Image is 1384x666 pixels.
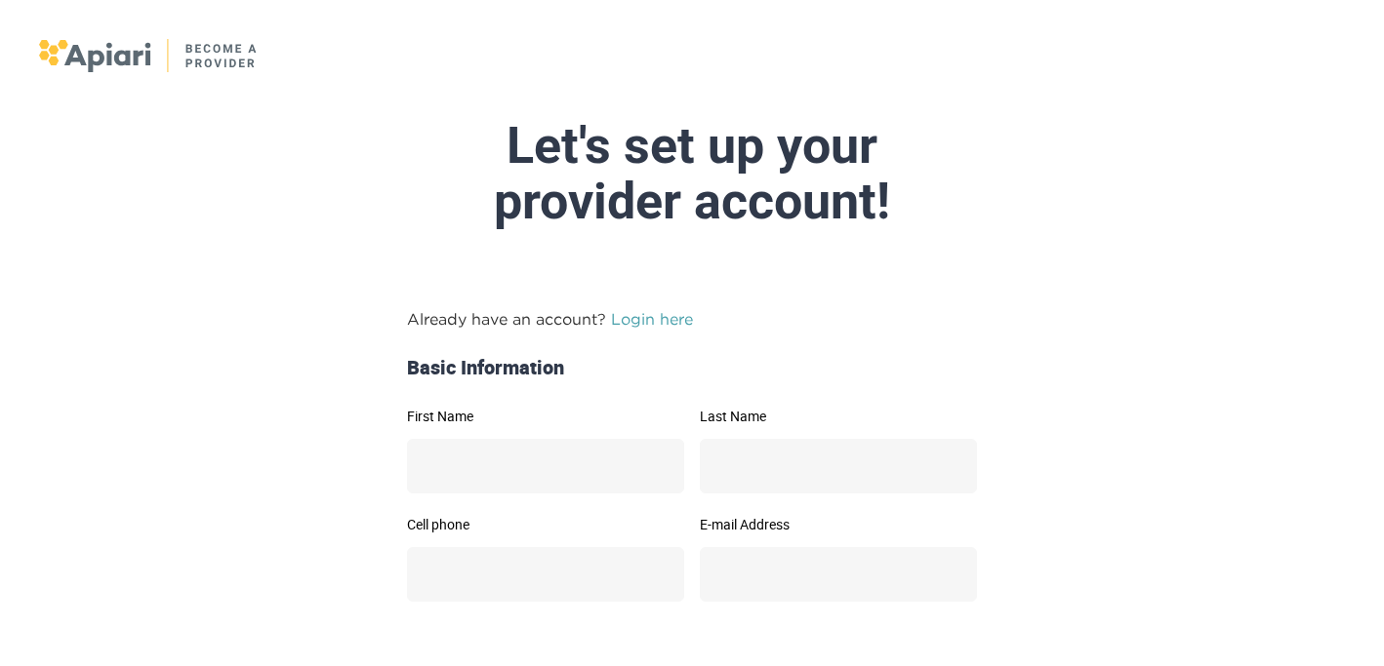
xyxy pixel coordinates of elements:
label: Cell phone [407,518,684,531]
a: Login here [611,310,693,328]
div: Let's set up your provider account! [231,118,1153,229]
label: First Name [407,410,684,423]
img: logo [39,39,259,72]
div: Basic Information [399,354,985,382]
p: Already have an account? [407,307,977,331]
label: E-mail Address [700,518,977,531]
label: Last Name [700,410,977,423]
